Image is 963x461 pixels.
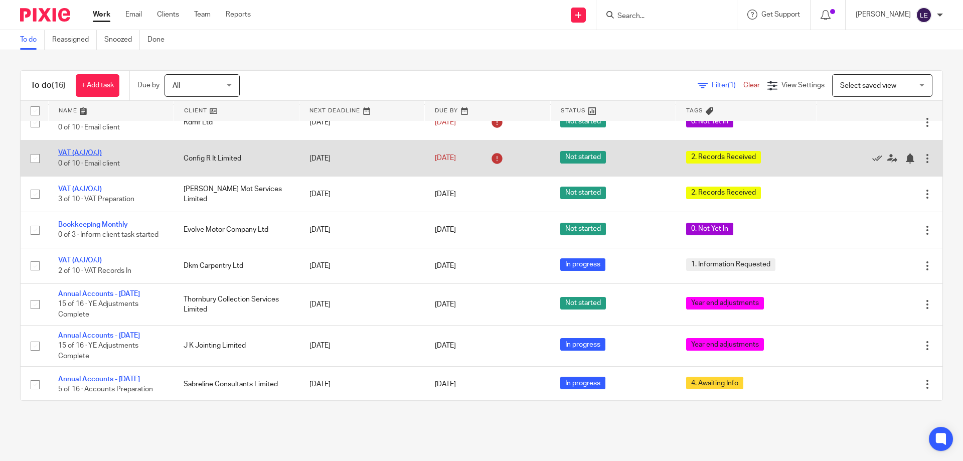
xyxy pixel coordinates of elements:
span: (16) [52,81,66,89]
span: 2. Records Received [686,151,761,164]
a: Clients [157,10,179,20]
td: [DATE] [299,248,425,283]
a: Annual Accounts - [DATE] [58,376,140,383]
td: [DATE] [299,176,425,212]
span: View Settings [781,82,825,89]
span: 0 of 10 · Email client [58,160,120,167]
td: Config R It Limited [174,140,299,176]
span: 15 of 16 · YE Adjustments Complete [58,342,138,360]
span: [DATE] [435,226,456,233]
a: Email [125,10,142,20]
span: 1. Information Requested [686,258,775,271]
span: Not started [560,187,606,199]
span: All [173,82,180,89]
span: Year end adjustments [686,297,764,310]
span: Select saved view [840,82,896,89]
a: VAT (A/J/O/J) [58,257,102,264]
span: Get Support [761,11,800,18]
td: [DATE] [299,325,425,366]
a: Annual Accounts - [DATE] [58,332,140,339]
td: Dkm Carpentry Ltd [174,248,299,283]
a: To do [20,30,45,50]
span: Filter [712,82,743,89]
span: 0. Not Yet In [686,223,733,235]
td: J K Jointing Limited [174,325,299,366]
span: [DATE] [435,155,456,162]
span: 0 of 3 · Inform client task started [58,232,158,239]
span: [DATE] [435,301,456,308]
span: 2. Records Received [686,187,761,199]
td: [DATE] [299,284,425,325]
span: [DATE] [435,342,456,349]
span: [DATE] [435,119,456,126]
a: Reports [226,10,251,20]
a: Reassigned [52,30,97,50]
h1: To do [31,80,66,91]
td: [DATE] [299,212,425,248]
span: 3 of 10 · VAT Preparation [58,196,134,203]
span: [DATE] [435,191,456,198]
td: Rdmf Ltd [174,105,299,140]
a: Snoozed [104,30,140,50]
a: Mark as done [872,153,887,163]
a: + Add task [76,74,119,97]
span: Year end adjustments [686,338,764,351]
td: Thornbury Collection Services Limited [174,284,299,325]
input: Search [616,12,707,21]
span: 5 of 16 · Accounts Preparation [58,386,153,393]
a: Bookkeeping Monthly [58,221,128,228]
span: In progress [560,338,605,351]
span: In progress [560,258,605,271]
span: 4. Awaiting Info [686,377,743,389]
a: Clear [743,82,760,89]
span: Not started [560,223,606,235]
img: Pixie [20,8,70,22]
td: [DATE] [299,140,425,176]
td: Evolve Motor Company Ltd [174,212,299,248]
span: [DATE] [435,381,456,388]
span: 15 of 16 · YE Adjustments Complete [58,301,138,319]
span: (1) [728,82,736,89]
a: Annual Accounts - [DATE] [58,290,140,297]
span: 2 of 10 · VAT Records In [58,267,131,274]
span: Tags [686,108,703,113]
img: svg%3E [916,7,932,23]
td: Sabreline Consultants Limited [174,367,299,402]
p: [PERSON_NAME] [856,10,911,20]
span: Not started [560,115,606,127]
a: Team [194,10,211,20]
a: VAT (A/J/O/J) [58,149,102,157]
span: Not started [560,297,606,310]
a: VAT (A/J/O/J) [58,186,102,193]
td: [DATE] [299,367,425,402]
span: Not started [560,151,606,164]
span: 0. Not Yet In [686,115,733,127]
td: [DATE] [299,105,425,140]
span: In progress [560,377,605,389]
a: Work [93,10,110,20]
span: [DATE] [435,262,456,269]
p: Due by [137,80,159,90]
td: [PERSON_NAME] Mot Services Limited [174,176,299,212]
span: 0 of 10 · Email client [58,124,120,131]
a: Done [147,30,172,50]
